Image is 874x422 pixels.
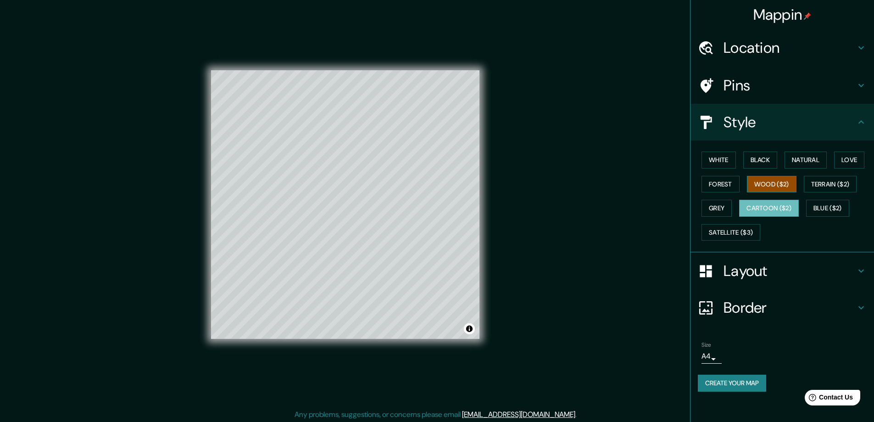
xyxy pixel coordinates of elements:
button: Wood ($2) [747,176,796,193]
h4: Location [724,39,856,57]
div: . [577,409,578,420]
div: Border [690,289,874,326]
img: pin-icon.png [804,12,811,20]
button: Create your map [698,375,766,392]
p: Any problems, suggestions, or concerns please email . [295,409,577,420]
div: Pins [690,67,874,104]
button: Cartoon ($2) [739,200,799,217]
iframe: Help widget launcher [792,386,864,412]
button: Blue ($2) [806,200,849,217]
button: Natural [785,152,827,169]
div: Style [690,104,874,141]
button: Forest [701,176,740,193]
button: Grey [701,200,732,217]
button: Toggle attribution [464,323,475,334]
div: Layout [690,253,874,289]
h4: Border [724,298,856,317]
div: A4 [701,349,722,364]
h4: Layout [724,262,856,280]
h4: Mappin [753,6,812,24]
button: Terrain ($2) [804,176,857,193]
label: Size [701,341,711,349]
h4: Pins [724,76,856,95]
div: . [578,409,580,420]
a: [EMAIL_ADDRESS][DOMAIN_NAME] [462,410,575,419]
button: White [701,152,736,169]
h4: Style [724,113,856,131]
button: Black [743,152,778,169]
button: Satellite ($3) [701,224,760,241]
div: Location [690,29,874,66]
button: Love [834,152,864,169]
